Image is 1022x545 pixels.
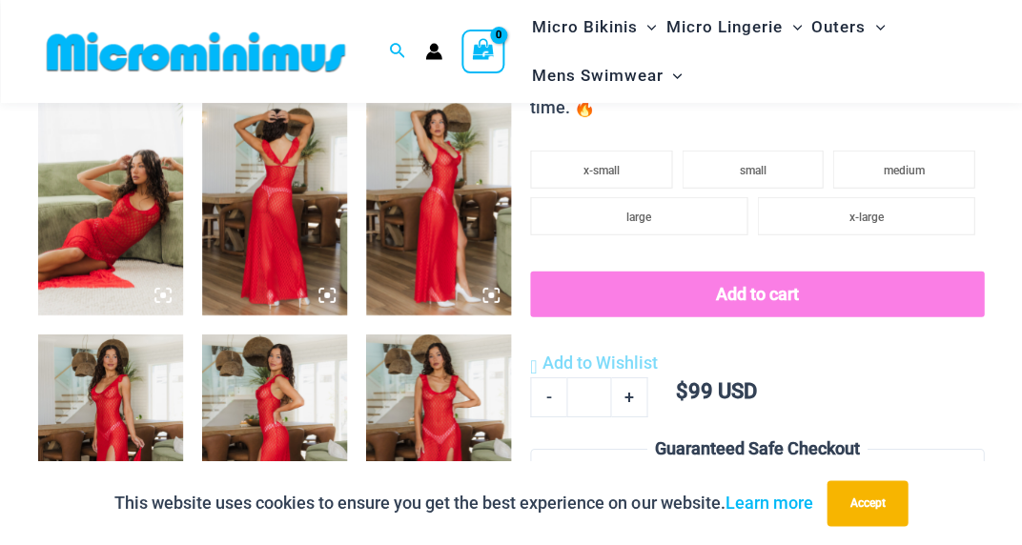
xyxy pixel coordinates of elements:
[425,43,442,60] a: Account icon link
[530,272,984,317] button: Add to cart
[626,211,651,224] span: large
[389,40,406,64] a: Search icon link
[530,151,672,189] li: x-small
[531,51,663,100] span: Mens Swimwear
[682,151,824,189] li: small
[542,353,657,373] span: Add to Wishlist
[739,164,766,177] span: small
[783,3,802,51] span: Menu Toggle
[807,3,889,51] a: OutersMenu ToggleMenu Toggle
[646,434,867,463] legend: Guaranteed Safe Checkout
[725,493,812,513] a: Learn more
[114,489,812,517] p: This website uses cookies to ensure you get the best experience on our website.
[38,98,183,315] img: Sometimes Red 587 Dress
[530,197,747,235] li: large
[526,3,661,51] a: Micro BikinisMenu ToggleMenu Toggle
[202,98,347,315] img: Sometimes Red 587 Dress
[611,377,647,417] a: +
[666,3,783,51] span: Micro Lingerie
[866,3,885,51] span: Menu Toggle
[848,211,883,224] span: x-large
[530,349,657,377] a: Add to Wishlist
[530,377,566,417] a: -
[757,197,974,235] li: x-large
[883,164,924,177] span: medium
[832,151,974,189] li: medium
[366,98,511,315] img: Sometimes Red 587 Dress
[637,3,656,51] span: Menu Toggle
[461,30,505,73] a: View Shopping Cart, empty
[662,3,807,51] a: Micro LingerieMenu ToggleMenu Toggle
[39,30,353,73] img: MM SHOP LOGO FLAT
[811,3,866,51] span: Outers
[531,3,637,51] span: Micro Bikinis
[583,164,619,177] span: x-small
[675,379,756,403] bdi: 99 USD
[663,51,682,100] span: Menu Toggle
[526,51,686,100] a: Mens SwimwearMenu ToggleMenu Toggle
[566,377,611,417] input: Product quantity
[827,480,908,526] button: Accept
[675,379,687,403] span: $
